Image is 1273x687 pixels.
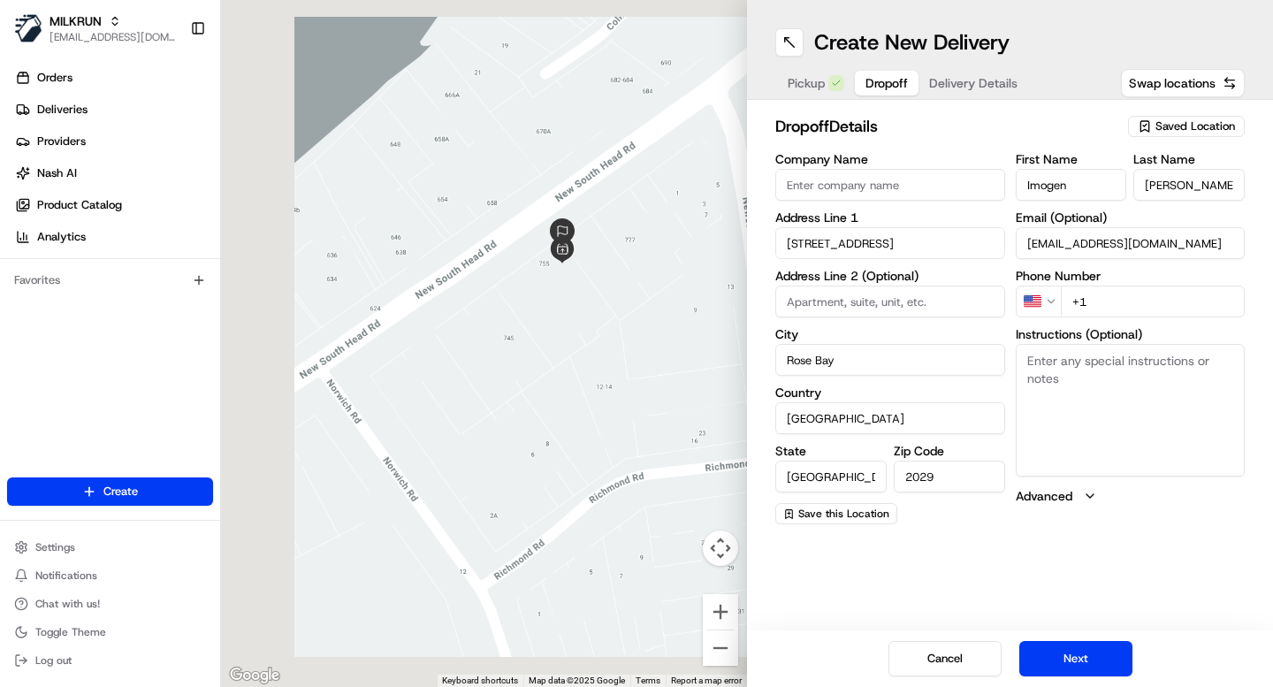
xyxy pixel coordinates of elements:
span: Dropoff [865,74,908,92]
span: Log out [35,653,72,668]
button: Create [7,477,213,506]
input: Clear [46,114,292,133]
div: We're available if you need us! [80,187,243,201]
button: Notifications [7,563,213,588]
span: [DATE] [156,274,193,288]
span: Swap locations [1129,74,1216,92]
button: Toggle Theme [7,620,213,645]
input: Enter first name [1016,169,1127,201]
h2: dropoff Details [775,114,1117,139]
div: 💻 [149,397,164,411]
span: [PERSON_NAME] [55,322,143,336]
a: Nash AI [7,159,220,187]
label: City [775,328,1005,340]
input: Enter country [775,402,1005,434]
a: Powered byPylon [125,438,214,452]
span: API Documentation [167,395,284,413]
img: Masood Aslam [18,257,46,286]
h1: Create New Delivery [814,28,1010,57]
input: Enter city [775,344,1005,376]
a: Terms (opens in new tab) [636,676,660,685]
button: See all [274,226,322,248]
input: Enter last name [1133,169,1245,201]
img: Nash [18,18,53,53]
button: Start new chat [301,174,322,195]
a: Open this area in Google Maps (opens a new window) [225,664,284,687]
button: Cancel [888,641,1002,676]
button: Saved Location [1128,114,1245,139]
button: Zoom in [703,594,738,630]
button: Next [1019,641,1132,676]
img: 2790269178180_0ac78f153ef27d6c0503_72.jpg [37,169,69,201]
span: Knowledge Base [35,395,135,413]
div: Past conversations [18,230,118,244]
label: Phone Number [1016,270,1246,282]
label: Advanced [1016,487,1072,505]
input: Enter address [775,227,1005,259]
a: 💻API Documentation [142,388,291,420]
span: [PERSON_NAME] [55,274,143,288]
img: Google [225,664,284,687]
a: Deliveries [7,95,220,124]
button: Settings [7,535,213,560]
span: Orders [37,70,72,86]
img: 1736555255976-a54dd68f-1ca7-489b-9aae-adbdc363a1c4 [18,169,50,201]
img: MILKRUN [14,14,42,42]
span: • [147,274,153,288]
div: 📗 [18,397,32,411]
input: Enter phone number [1061,286,1246,317]
button: Map camera controls [703,531,738,566]
label: Address Line 1 [775,211,1005,224]
img: 1736555255976-a54dd68f-1ca7-489b-9aae-adbdc363a1c4 [35,323,50,337]
input: Enter company name [775,169,1005,201]
a: Analytics [7,223,220,251]
input: Enter email address [1016,227,1246,259]
img: Masood Aslam [18,305,46,333]
button: Chat with us! [7,592,213,616]
div: Favorites [7,266,213,294]
span: Save this Location [798,507,889,521]
label: Address Line 2 (Optional) [775,270,1005,282]
span: [DATE] [156,322,193,336]
button: Save this Location [775,503,897,524]
span: Analytics [37,229,86,245]
label: Email (Optional) [1016,211,1246,224]
img: 1736555255976-a54dd68f-1ca7-489b-9aae-adbdc363a1c4 [35,275,50,289]
button: Advanced [1016,487,1246,505]
button: MILKRUN [50,12,102,30]
a: Providers [7,127,220,156]
input: Apartment, suite, unit, etc. [775,286,1005,317]
span: Pylon [176,439,214,452]
a: Report a map error [671,676,742,685]
span: Nash AI [37,165,77,181]
span: Map data ©2025 Google [529,676,625,685]
button: [EMAIL_ADDRESS][DOMAIN_NAME] [50,30,176,44]
span: Deliveries [37,102,88,118]
button: Swap locations [1121,69,1245,97]
button: Zoom out [703,630,738,666]
span: Product Catalog [37,197,122,213]
span: Settings [35,540,75,554]
input: Enter state [775,461,887,492]
button: Keyboard shortcuts [442,675,518,687]
span: Providers [37,134,86,149]
span: Toggle Theme [35,625,106,639]
input: Enter zip code [894,461,1005,492]
a: Product Catalog [7,191,220,219]
a: Orders [7,64,220,92]
span: Chat with us! [35,597,100,611]
span: Delivery Details [929,74,1018,92]
p: Welcome 👋 [18,71,322,99]
button: Log out [7,648,213,673]
label: Instructions (Optional) [1016,328,1246,340]
span: • [147,322,153,336]
button: MILKRUNMILKRUN[EMAIL_ADDRESS][DOMAIN_NAME] [7,7,183,50]
span: Pickup [788,74,825,92]
div: Start new chat [80,169,290,187]
label: Country [775,386,1005,399]
label: First Name [1016,153,1127,165]
span: Notifications [35,569,97,583]
label: State [775,445,887,457]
